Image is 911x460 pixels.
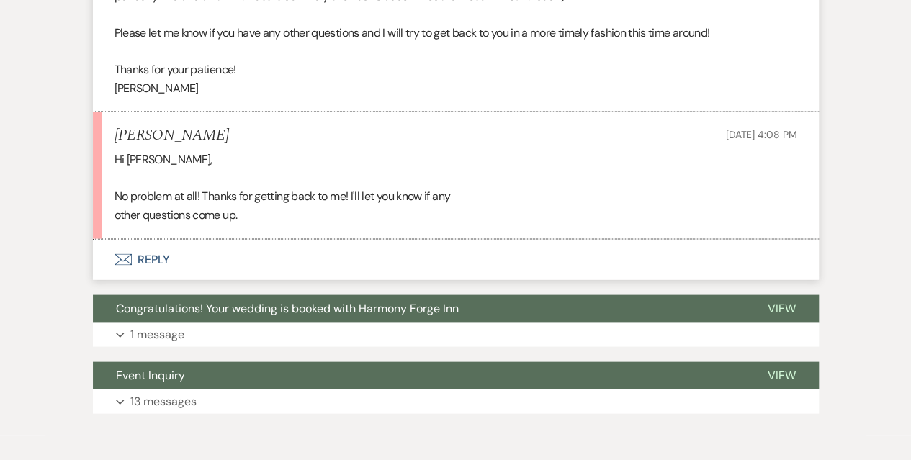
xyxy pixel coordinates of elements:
[115,150,797,224] div: Hi [PERSON_NAME], No problem at all! Thanks for getting back to me! I'll let you know if any othe...
[93,323,819,347] button: 1 message
[725,128,796,141] span: [DATE] 4:08 PM
[130,392,197,411] p: 13 messages
[115,24,797,42] p: Please let me know if you have any other questions and I will try to get back to you in a more ti...
[115,79,797,98] p: [PERSON_NAME]
[93,362,745,389] button: Event Inquiry
[745,362,819,389] button: View
[116,301,459,316] span: Congratulations! Your wedding is booked with Harmony Forge Inn
[115,60,797,79] p: Thanks for your patience!
[93,295,745,323] button: Congratulations! Your wedding is booked with Harmony Forge Inn
[116,368,185,383] span: Event Inquiry
[93,389,819,414] button: 13 messages
[745,295,819,323] button: View
[768,301,796,316] span: View
[93,240,819,280] button: Reply
[768,368,796,383] span: View
[115,127,229,145] h5: [PERSON_NAME]
[130,325,184,344] p: 1 message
